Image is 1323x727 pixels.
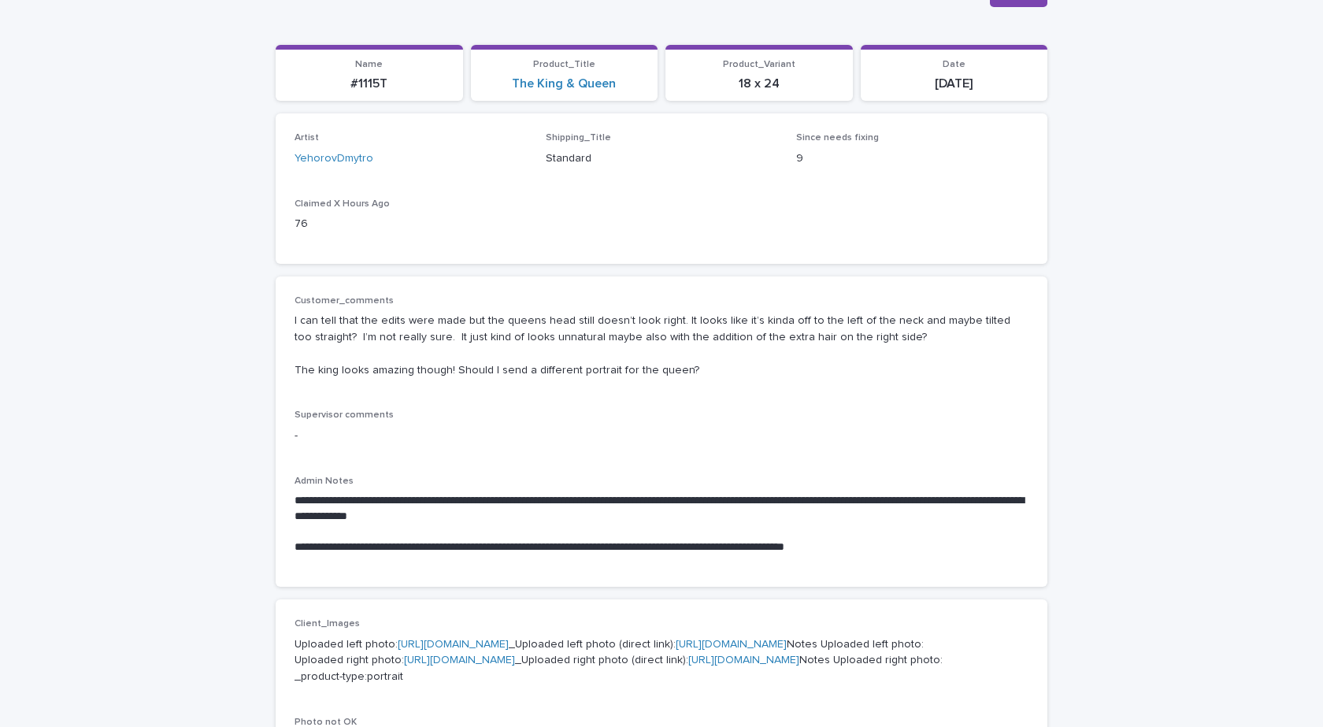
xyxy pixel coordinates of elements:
p: Uploaded left photo: _Uploaded left photo (direct link): Notes Uploaded left photo: Uploaded righ... [295,636,1028,685]
span: Product_Variant [723,60,795,69]
span: Client_Images [295,619,360,629]
p: Standard [546,150,778,167]
a: [URL][DOMAIN_NAME] [688,655,799,666]
p: #1115T [285,76,454,91]
p: 18 x 24 [675,76,843,91]
span: Supervisor comments [295,410,394,420]
span: Date [943,60,965,69]
p: 76 [295,216,527,232]
p: I can tell that the edits were made but the queens head still doesn’t look right. It looks like i... [295,313,1028,378]
span: Name [355,60,383,69]
p: - [295,428,1028,444]
span: Claimed X Hours Ago [295,199,390,209]
span: Admin Notes [295,477,354,486]
span: Customer_comments [295,296,394,306]
p: 9 [796,150,1028,167]
a: [URL][DOMAIN_NAME] [676,639,787,650]
span: Since needs fixing [796,133,879,143]
span: Artist [295,133,319,143]
p: [DATE] [870,76,1039,91]
span: Product_Title [533,60,595,69]
span: Shipping_Title [546,133,611,143]
a: YehorovDmytro [295,150,373,167]
a: [URL][DOMAIN_NAME] [404,655,515,666]
span: Photo not OK [295,718,357,727]
a: [URL][DOMAIN_NAME] [398,639,509,650]
a: The King & Queen [512,76,616,91]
